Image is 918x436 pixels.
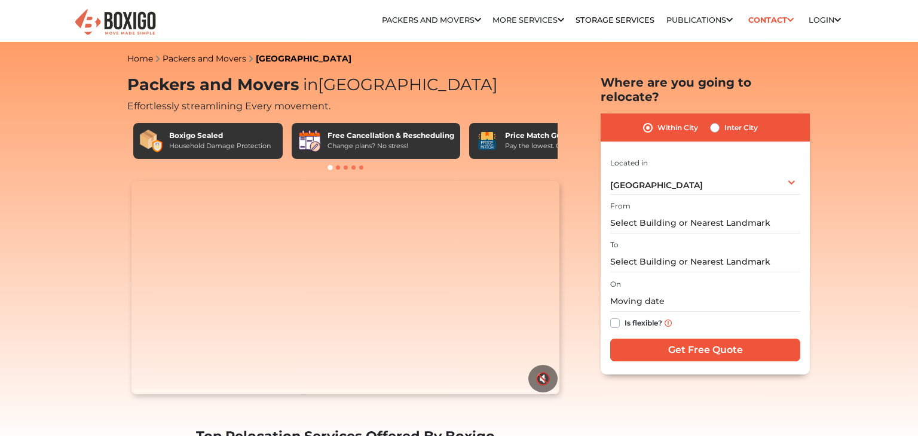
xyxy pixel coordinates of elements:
[666,16,733,24] a: Publications
[610,279,621,290] label: On
[505,130,596,141] div: Price Match Guarantee
[169,141,271,151] div: Household Damage Protection
[744,11,797,29] a: Contact
[610,158,648,168] label: Located in
[475,129,499,153] img: Price Match Guarantee
[74,8,157,37] img: Boxigo
[492,16,564,24] a: More services
[576,16,654,24] a: Storage Services
[127,53,153,64] a: Home
[610,240,619,250] label: To
[601,75,810,104] h2: Where are you going to relocate?
[724,121,758,135] label: Inter City
[328,141,454,151] div: Change plans? No stress!
[625,316,662,328] label: Is flexible?
[298,129,322,153] img: Free Cancellation & Rescheduling
[139,129,163,153] img: Boxigo Sealed
[610,291,800,312] input: Moving date
[610,180,703,191] span: [GEOGRAPHIC_DATA]
[610,213,800,234] input: Select Building or Nearest Landmark
[528,365,558,392] button: 🔇
[299,75,498,94] span: [GEOGRAPHIC_DATA]
[610,251,800,272] input: Select Building or Nearest Landmark
[665,320,672,327] img: info
[505,141,596,151] div: Pay the lowest. Guaranteed!
[328,130,454,141] div: Free Cancellation & Rescheduling
[610,339,800,361] input: Get Free Quote
[127,75,564,95] h1: Packers and Movers
[127,100,331,112] span: Effortlessly streamlining Every movement.
[382,16,481,24] a: Packers and Movers
[163,53,246,64] a: Packers and Movers
[610,201,631,211] label: From
[169,130,271,141] div: Boxigo Sealed
[303,75,318,94] span: in
[256,53,351,64] a: [GEOGRAPHIC_DATA]
[809,16,841,24] a: Login
[131,181,559,395] video: Your browser does not support the video tag.
[657,121,698,135] label: Within City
